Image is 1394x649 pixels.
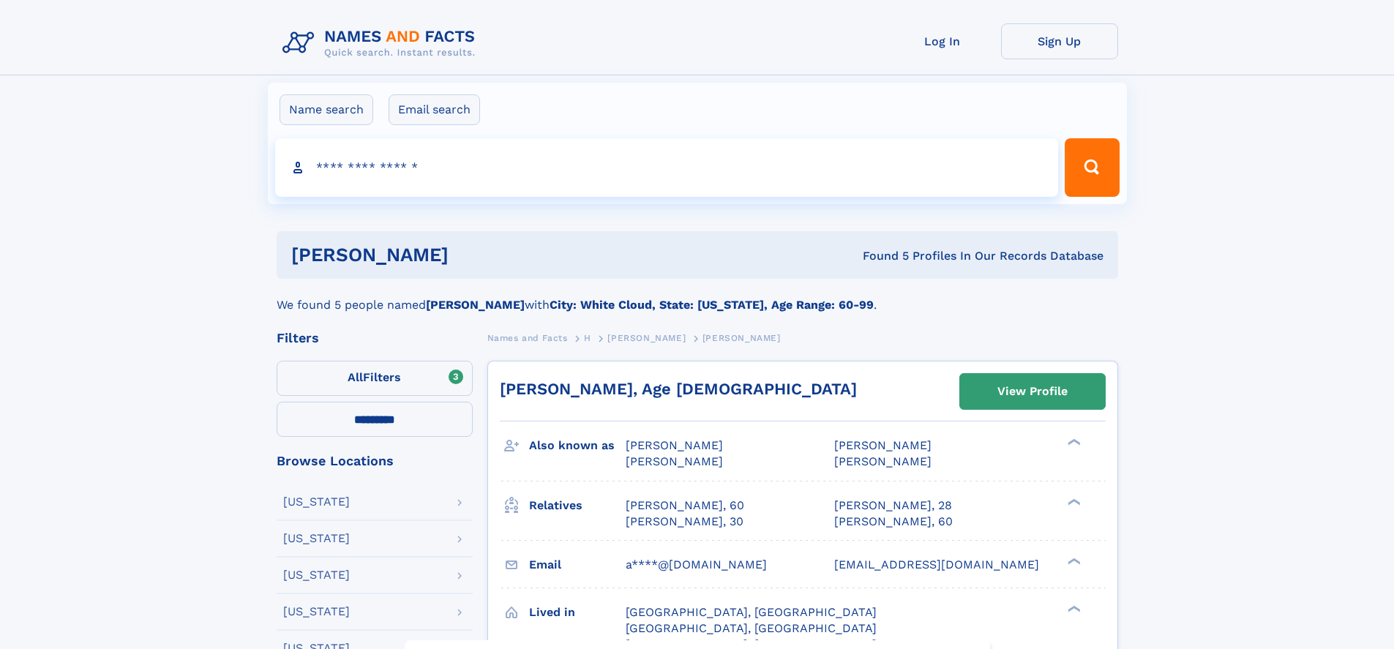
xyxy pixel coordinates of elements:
[607,333,686,343] span: [PERSON_NAME]
[529,493,626,518] h3: Relatives
[1064,604,1082,613] div: ❯
[529,552,626,577] h3: Email
[656,248,1103,264] div: Found 5 Profiles In Our Records Database
[529,433,626,458] h3: Also known as
[283,533,350,544] div: [US_STATE]
[283,606,350,618] div: [US_STATE]
[550,298,874,312] b: City: White Cloud, State: [US_STATE], Age Range: 60-99
[960,374,1105,409] a: View Profile
[1064,497,1082,506] div: ❯
[277,454,473,468] div: Browse Locations
[283,496,350,508] div: [US_STATE]
[277,331,473,345] div: Filters
[834,438,932,452] span: [PERSON_NAME]
[389,94,480,125] label: Email search
[626,454,723,468] span: [PERSON_NAME]
[626,605,877,619] span: [GEOGRAPHIC_DATA], [GEOGRAPHIC_DATA]
[884,23,1001,59] a: Log In
[348,370,363,384] span: All
[275,138,1059,197] input: search input
[277,23,487,63] img: Logo Names and Facts
[626,438,723,452] span: [PERSON_NAME]
[277,361,473,396] label: Filters
[1065,138,1119,197] button: Search Button
[291,246,656,264] h1: [PERSON_NAME]
[834,514,953,530] a: [PERSON_NAME], 60
[426,298,525,312] b: [PERSON_NAME]
[487,329,568,347] a: Names and Facts
[283,569,350,581] div: [US_STATE]
[280,94,373,125] label: Name search
[607,329,686,347] a: [PERSON_NAME]
[1064,556,1082,566] div: ❯
[834,454,932,468] span: [PERSON_NAME]
[500,380,857,398] a: [PERSON_NAME], Age [DEMOGRAPHIC_DATA]
[584,333,591,343] span: H
[1001,23,1118,59] a: Sign Up
[702,333,781,343] span: [PERSON_NAME]
[834,498,952,514] a: [PERSON_NAME], 28
[626,621,877,635] span: [GEOGRAPHIC_DATA], [GEOGRAPHIC_DATA]
[834,558,1039,571] span: [EMAIL_ADDRESS][DOMAIN_NAME]
[277,279,1118,314] div: We found 5 people named with .
[1064,438,1082,447] div: ❯
[626,498,744,514] a: [PERSON_NAME], 60
[997,375,1068,408] div: View Profile
[584,329,591,347] a: H
[626,514,743,530] a: [PERSON_NAME], 30
[529,600,626,625] h3: Lived in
